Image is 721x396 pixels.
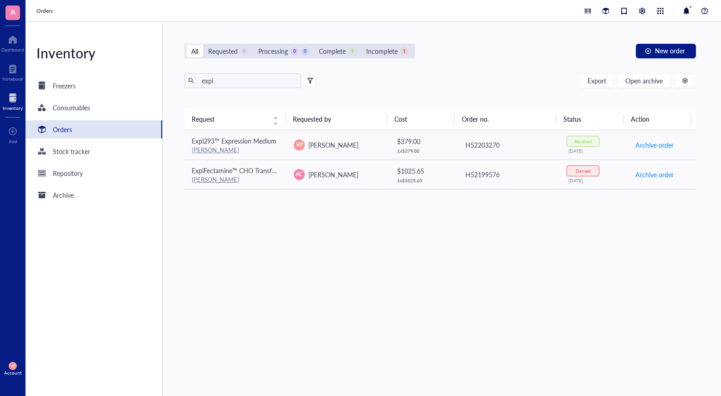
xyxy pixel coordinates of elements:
[655,47,685,54] span: New order
[2,76,23,82] div: Notebook
[568,178,620,183] div: [DATE]
[635,138,674,152] button: Archive order
[624,108,691,130] th: Action
[568,148,620,154] div: [DATE]
[366,46,398,56] div: Incomplete
[53,168,83,178] div: Repository
[636,44,696,58] button: New order
[580,73,614,88] button: Export
[10,364,15,368] span: VP
[588,77,606,84] span: Export
[291,47,298,55] div: 0
[192,175,239,184] a: [PERSON_NAME]
[296,170,303,179] span: AC
[1,47,24,52] div: Dashboard
[192,166,299,175] span: ExpiFectamine™ CHO Transfection Kit
[387,108,455,130] th: Cost
[397,178,450,183] div: 1 x $ 1025.65
[457,159,560,189] td: H52199576
[192,145,239,154] a: [PERSON_NAME]
[465,170,552,180] div: H52199576
[301,47,309,55] div: 0
[53,103,90,113] div: Consumables
[258,46,288,56] div: Processing
[4,370,22,375] div: Account
[240,47,248,55] div: 0
[53,146,90,156] div: Stock tracker
[26,164,162,182] a: Repository
[2,62,23,82] a: Notebook
[184,44,415,58] div: segmented control
[635,170,674,180] span: Archive order
[184,108,286,130] th: Request
[53,124,72,134] div: Orders
[397,136,450,146] div: $ 379.00
[457,130,560,160] td: H52203270
[618,73,670,88] button: Open archive
[308,140,358,149] span: [PERSON_NAME]
[296,141,303,149] span: VP
[319,46,346,56] div: Complete
[576,168,590,174] div: Denied
[26,186,162,204] a: Archive
[208,46,238,56] div: Requested
[574,139,592,144] div: Received
[26,44,162,62] div: Inventory
[26,120,162,139] a: Orders
[348,47,356,55] div: 1
[192,114,268,124] span: Request
[53,190,74,200] div: Archive
[397,148,450,154] div: 1 x $ 379.00
[308,170,358,179] span: [PERSON_NAME]
[26,142,162,160] a: Stock tracker
[556,108,624,130] th: Status
[625,77,663,84] span: Open archive
[3,105,23,111] div: Inventory
[286,108,387,130] th: Requested by
[198,74,297,87] input: Find orders in table
[10,6,15,17] span: A
[26,77,162,95] a: Freezers
[1,32,24,52] a: Dashboard
[465,140,552,150] div: H52203270
[455,108,556,130] th: Order no.
[635,167,674,182] button: Archive order
[191,46,198,56] div: All
[400,47,408,55] div: 1
[635,140,674,150] span: Archive order
[53,81,76,91] div: Freezers
[192,136,276,145] span: Expi293™ Expression Medium
[9,139,17,144] div: Add
[26,98,162,117] a: Consumables
[3,91,23,111] a: Inventory
[397,166,450,176] div: $ 1025.65
[36,6,55,15] a: Orders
